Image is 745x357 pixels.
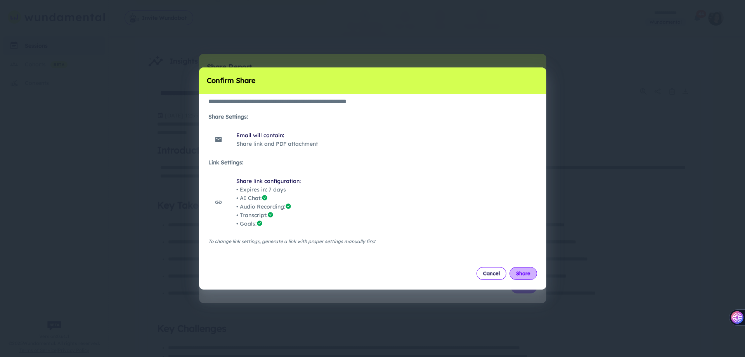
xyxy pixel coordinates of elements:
span: To change link settings, generate a link with proper settings manually first [208,238,537,245]
h2: Confirm Share [199,67,546,94]
button: Share [509,267,537,279]
span: • Expires in: 7 days • AI Chat: • Audio Recording: • Transcript: • Goals: [236,185,531,228]
h6: Link Settings: [208,158,537,167]
button: Cancel [476,267,506,279]
span: Share link configuration: [236,177,531,185]
span: Email will contain: [236,131,531,140]
h6: Share Settings: [208,112,537,121]
p: Share link and PDF attachment [236,140,531,148]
